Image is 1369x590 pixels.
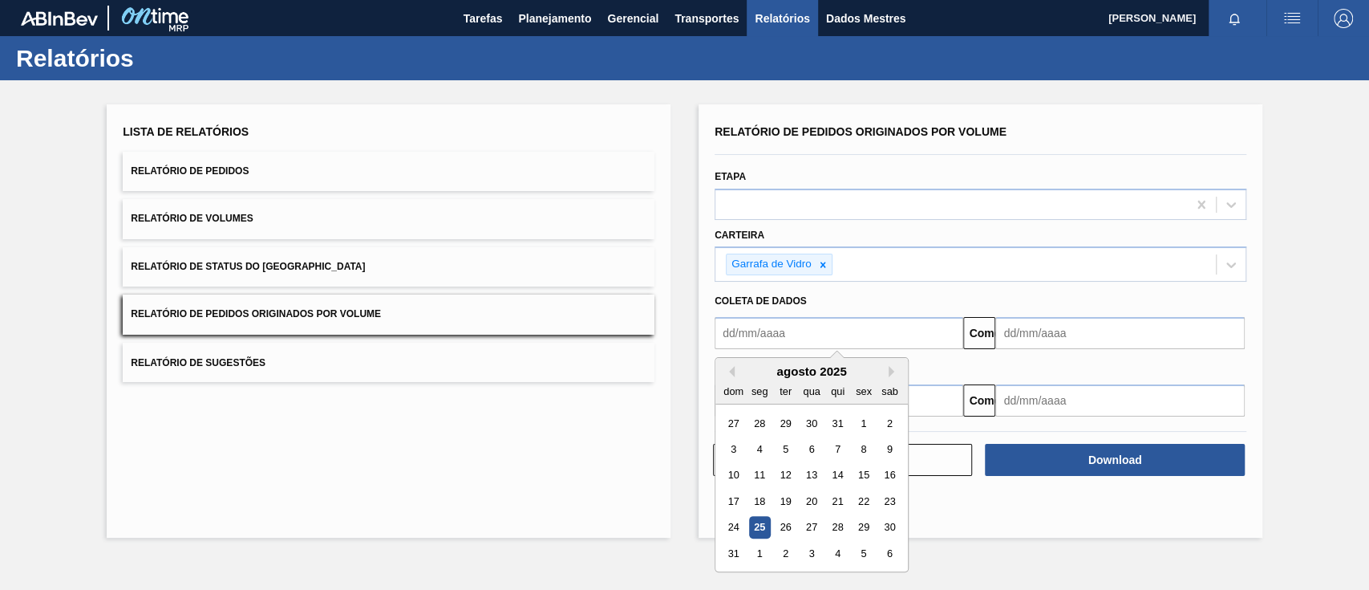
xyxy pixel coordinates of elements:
div: Choose segunda-feira, 1 de setembro de 2025 [749,543,771,564]
div: Choose quinta-feira, 21 de agosto de 2025 [827,490,849,512]
div: Choose quinta-feira, 28 de agosto de 2025 [827,517,849,539]
div: Choose sexta-feira, 1 de agosto de 2025 [853,413,874,434]
font: Carteira [715,230,764,241]
div: qui [827,380,849,402]
div: Choose sexta-feira, 8 de agosto de 2025 [853,438,874,460]
div: dom [723,380,744,402]
div: Choose quinta-feira, 4 de setembro de 2025 [827,543,849,564]
div: qua [800,380,822,402]
div: Choose sexta-feira, 5 de setembro de 2025 [853,543,874,564]
input: dd/mm/aaaa [715,317,963,349]
button: Relatório de Pedidos Originados por Volume [123,295,654,334]
button: Relatório de Pedidos [123,152,654,191]
div: Choose quinta-feira, 7 de agosto de 2025 [827,438,849,460]
font: [PERSON_NAME] [1108,12,1196,24]
font: Tarefas [464,12,503,25]
div: Choose sábado, 9 de agosto de 2025 [879,438,901,460]
div: Choose domingo, 31 de agosto de 2025 [723,543,744,564]
div: Choose quinta-feira, 14 de agosto de 2025 [827,465,849,486]
font: Coleta de dados [715,295,807,307]
div: Choose domingo, 3 de agosto de 2025 [723,438,744,460]
div: Choose segunda-feira, 11 de agosto de 2025 [749,465,771,486]
div: Choose sábado, 2 de agosto de 2025 [879,413,901,434]
div: Choose segunda-feira, 28 de julho de 2025 [749,413,771,434]
div: Choose quarta-feira, 3 de setembro de 2025 [800,543,822,564]
button: Relatório de Sugestões [123,343,654,382]
font: Relatórios [16,45,134,71]
div: Choose terça-feira, 29 de julho de 2025 [775,413,796,434]
div: Choose terça-feira, 19 de agosto de 2025 [775,490,796,512]
div: Choose domingo, 27 de julho de 2025 [723,413,744,434]
div: Choose quarta-feira, 27 de agosto de 2025 [800,517,822,539]
div: Choose quarta-feira, 30 de julho de 2025 [800,413,822,434]
div: Choose terça-feira, 5 de agosto de 2025 [775,438,796,460]
font: Relatórios [755,12,809,25]
input: dd/mm/aaaa [995,385,1244,417]
div: Choose sábado, 23 de agosto de 2025 [879,490,901,512]
div: seg [749,380,771,402]
div: Choose terça-feira, 2 de setembro de 2025 [775,543,796,564]
font: Garrafa de Vidro [731,258,812,270]
font: Relatório de Pedidos Originados por Volume [131,309,381,320]
button: Download [985,444,1244,476]
div: Choose sexta-feira, 29 de agosto de 2025 [853,517,874,539]
div: Choose terça-feira, 26 de agosto de 2025 [775,517,796,539]
button: Comeu [963,385,995,417]
font: Planejamento [518,12,591,25]
button: Comeu [963,317,995,349]
font: Etapa [715,171,746,182]
font: Relatório de Sugestões [131,356,265,368]
font: Comeu [969,394,1006,407]
img: Sair [1334,9,1353,28]
button: Notificações [1209,7,1260,30]
div: Choose segunda-feira, 25 de agosto de 2025 [749,517,771,539]
div: Choose segunda-feira, 4 de agosto de 2025 [749,438,771,460]
div: Choose domingo, 10 de agosto de 2025 [723,465,744,486]
button: Previous Month [723,366,735,377]
div: ter [775,380,796,402]
div: month 2025-08 [720,410,902,567]
div: Choose sábado, 16 de agosto de 2025 [879,465,901,486]
button: Limpar [713,444,972,476]
font: Relatório de Pedidos Originados por Volume [715,125,1006,138]
div: Choose sexta-feira, 15 de agosto de 2025 [853,465,874,486]
font: Gerencial [607,12,658,25]
button: Next Month [889,366,900,377]
input: dd/mm/aaaa [995,317,1244,349]
font: Relatório de Status do [GEOGRAPHIC_DATA] [131,261,365,272]
div: Choose domingo, 24 de agosto de 2025 [723,517,744,539]
div: Choose quarta-feira, 20 de agosto de 2025 [800,490,822,512]
button: Relatório de Volumes [123,199,654,238]
div: Choose sábado, 6 de setembro de 2025 [879,543,901,564]
img: TNhmsLtSVTkK8tSr43FrP2fwEKptu5GPRR3wAAAABJRU5ErkJggg== [21,11,98,26]
img: ações do usuário [1282,9,1302,28]
font: Download [1088,454,1142,466]
div: Choose quinta-feira, 31 de julho de 2025 [827,413,849,434]
font: Relatório de Pedidos [131,165,249,177]
font: Relatório de Volumes [131,214,253,225]
font: Transportes [674,12,739,25]
font: Dados Mestres [826,12,906,25]
div: Choose domingo, 17 de agosto de 2025 [723,490,744,512]
div: sab [879,380,901,402]
div: Choose terça-feira, 12 de agosto de 2025 [775,465,796,486]
div: Choose segunda-feira, 18 de agosto de 2025 [749,490,771,512]
div: Choose sábado, 30 de agosto de 2025 [879,517,901,539]
div: Choose quarta-feira, 6 de agosto de 2025 [800,438,822,460]
div: agosto 2025 [715,364,908,378]
div: sex [853,380,874,402]
font: Comeu [969,327,1006,340]
div: Choose sexta-feira, 22 de agosto de 2025 [853,490,874,512]
font: Lista de Relatórios [123,125,249,138]
button: Relatório de Status do [GEOGRAPHIC_DATA] [123,247,654,287]
div: Choose quarta-feira, 13 de agosto de 2025 [800,465,822,486]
